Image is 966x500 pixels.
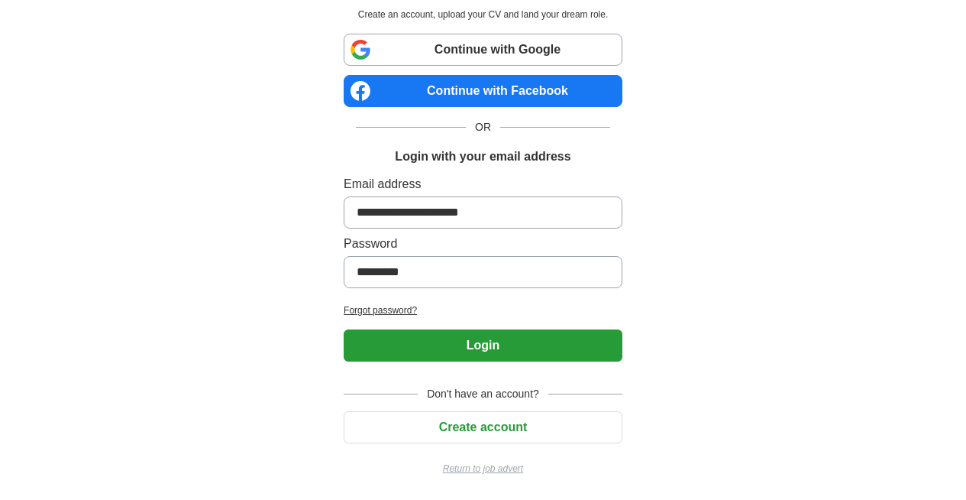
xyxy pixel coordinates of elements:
a: Continue with Google [344,34,622,66]
h1: Login with your email address [395,148,570,166]
a: Forgot password? [344,304,622,317]
button: Login [344,330,622,362]
span: OR [466,119,500,135]
a: Return to job advert [344,462,622,476]
button: Create account [344,411,622,443]
a: Continue with Facebook [344,75,622,107]
a: Create account [344,420,622,433]
label: Password [344,235,622,253]
p: Create an account, upload your CV and land your dream role. [347,8,619,21]
span: Don't have an account? [418,386,548,402]
label: Email address [344,175,622,193]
